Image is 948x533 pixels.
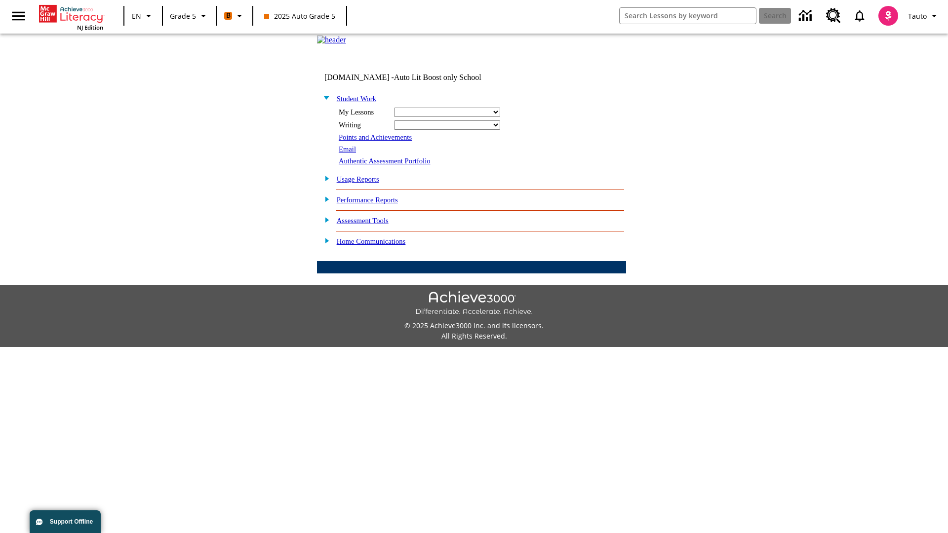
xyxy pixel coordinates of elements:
img: avatar image [878,6,898,26]
a: Email [339,145,356,153]
a: Performance Reports [337,196,398,204]
img: plus.gif [319,174,330,183]
img: plus.gif [319,194,330,203]
a: Usage Reports [337,175,379,183]
a: Resource Center, Will open in new tab [820,2,847,29]
span: 2025 Auto Grade 5 [264,11,335,21]
a: Points and Achievements [339,133,412,141]
span: NJ Edition [77,24,103,31]
div: My Lessons [339,108,388,116]
span: Support Offline [50,518,93,525]
input: search field [620,8,756,24]
img: plus.gif [319,215,330,224]
div: Writing [339,121,388,129]
img: plus.gif [319,236,330,245]
td: [DOMAIN_NAME] - [324,73,506,82]
a: Student Work [337,95,376,103]
button: Select a new avatar [872,3,904,29]
button: Open side menu [4,1,33,31]
button: Profile/Settings [904,7,944,25]
a: Data Center [793,2,820,30]
a: Assessment Tools [337,217,389,225]
button: Grade: Grade 5, Select a grade [166,7,213,25]
span: EN [132,11,141,21]
button: Boost Class color is orange. Change class color [220,7,249,25]
img: header [317,36,346,44]
a: Notifications [847,3,872,29]
button: Language: EN, Select a language [127,7,159,25]
a: Home Communications [337,237,406,245]
div: Home [39,3,103,31]
span: Grade 5 [170,11,196,21]
span: B [226,9,231,22]
span: Tauto [908,11,927,21]
nobr: Auto Lit Boost only School [394,73,481,81]
a: Authentic Assessment Portfolio [339,157,431,165]
button: Support Offline [30,510,101,533]
img: minus.gif [319,93,330,102]
img: Achieve3000 Differentiate Accelerate Achieve [415,291,533,316]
